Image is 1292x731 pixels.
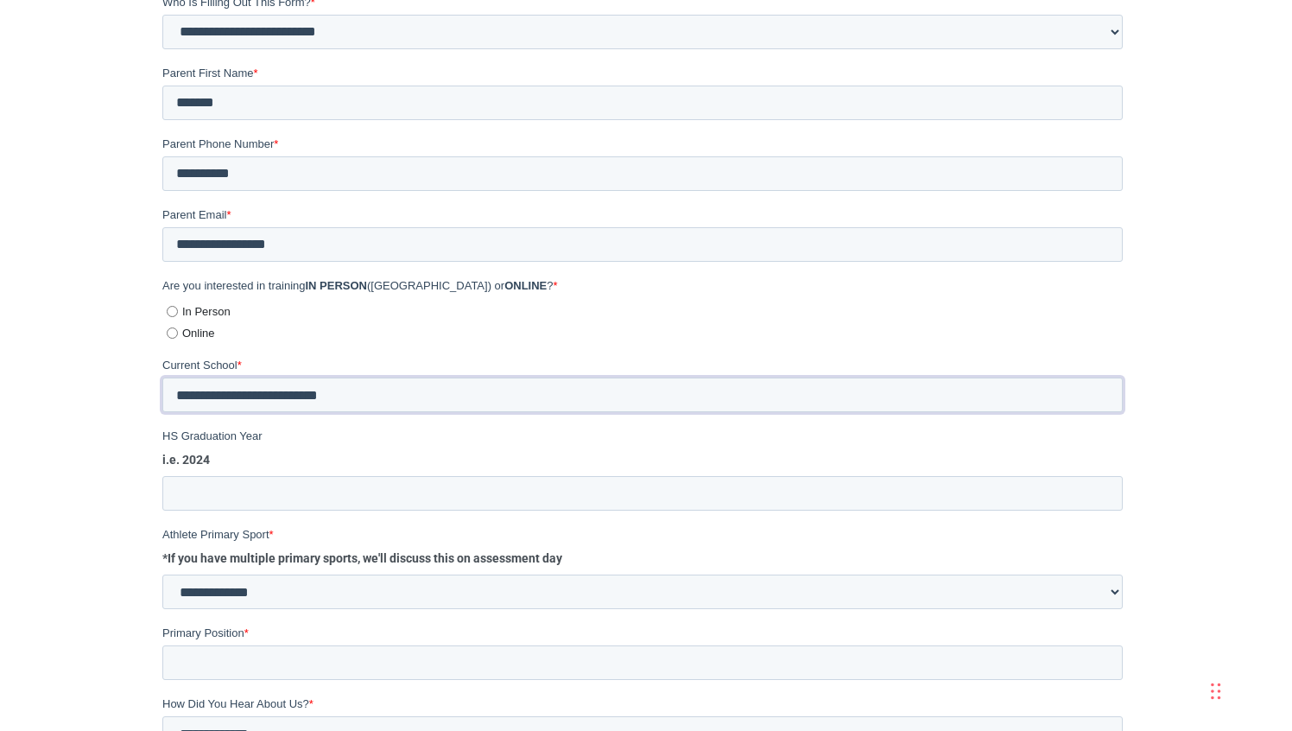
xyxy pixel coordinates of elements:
[504,279,547,292] strong: ONLINE
[162,208,226,221] span: Parent Email
[305,279,367,292] strong: IN PERSON
[1211,665,1221,717] div: Drag
[1037,544,1292,731] iframe: Chat Widget
[162,429,263,442] span: HS Graduation Year
[167,327,178,339] input: Online
[162,453,210,467] strong: i.e. 2024
[162,359,237,372] span: Current School
[182,327,215,340] span: Online
[162,547,1130,569] legend: *If you have multiple primary sports, we'll discuss this on assessment day
[162,528,269,541] span: Athlete Primary Sport
[182,304,231,317] span: In Person
[162,697,309,710] span: How Did You Hear About Us?
[162,279,554,292] span: Are you interested in training ([GEOGRAPHIC_DATA]) or ?
[167,306,178,317] input: In Person
[162,626,244,639] span: Primary Position
[162,67,253,79] span: Parent First Name
[162,137,274,150] span: Parent Phone Number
